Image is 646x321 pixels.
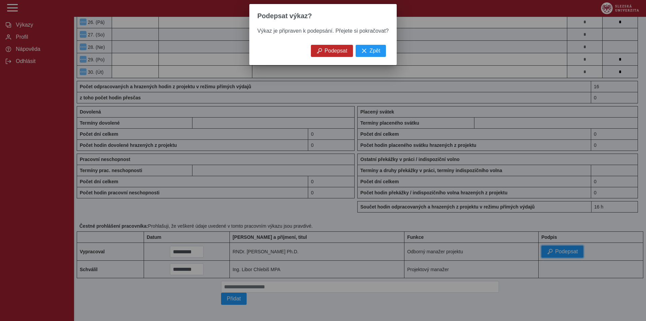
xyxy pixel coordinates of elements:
button: Zpět [356,45,386,57]
span: Zpět [369,48,380,54]
span: Výkaz je připraven k podepsání. Přejete si pokračovat? [257,28,389,34]
span: Podepsat [325,48,348,54]
button: Podepsat [311,45,353,57]
span: Podepsat výkaz? [257,12,312,20]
